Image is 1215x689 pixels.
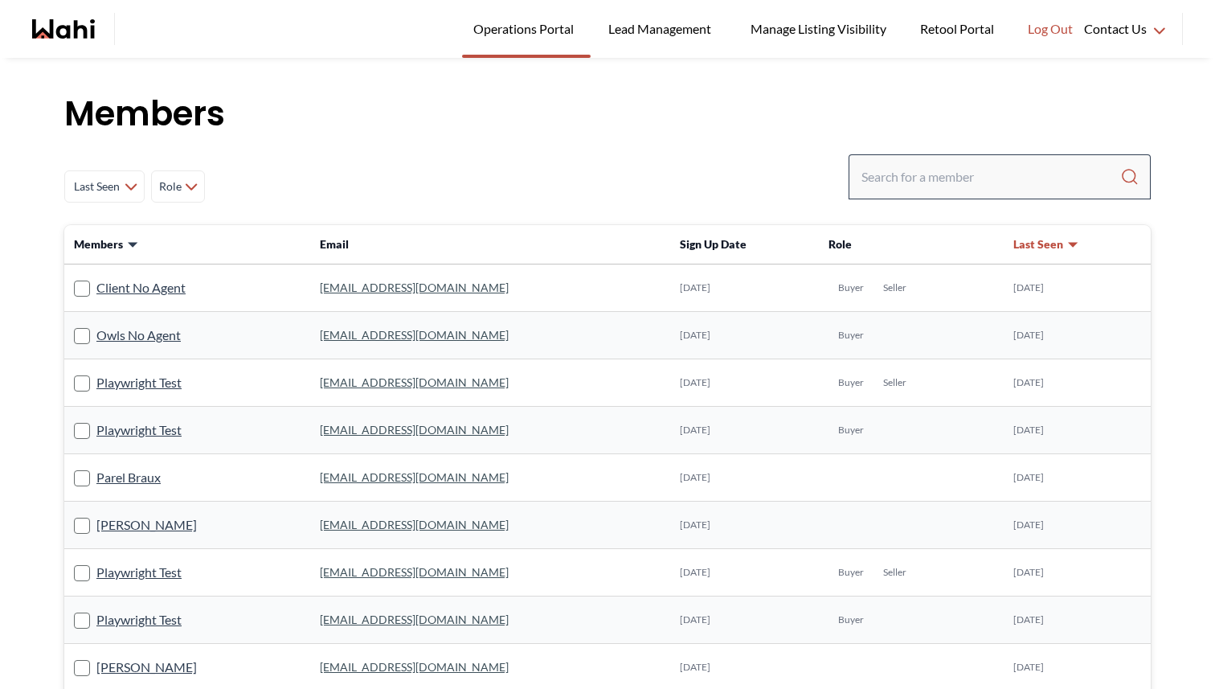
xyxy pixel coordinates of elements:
[670,549,819,597] td: [DATE]
[883,281,906,294] span: Seller
[883,376,906,389] span: Seller
[320,613,509,626] a: [EMAIL_ADDRESS][DOMAIN_NAME]
[74,236,123,252] span: Members
[670,359,819,407] td: [DATE]
[320,281,509,294] a: [EMAIL_ADDRESS][DOMAIN_NAME]
[96,325,181,346] a: Owls No Agent
[1013,236,1063,252] span: Last Seen
[1004,549,1151,597] td: [DATE]
[158,172,182,201] span: Role
[838,424,864,437] span: Buyer
[96,609,182,630] a: Playwright Test
[883,566,906,579] span: Seller
[838,566,864,579] span: Buyer
[838,281,864,294] span: Buyer
[861,162,1120,191] input: Search input
[670,502,819,549] td: [DATE]
[64,90,1151,138] h1: Members
[828,237,852,251] span: Role
[670,597,819,644] td: [DATE]
[320,328,509,342] a: [EMAIL_ADDRESS][DOMAIN_NAME]
[680,237,747,251] span: Sign Up Date
[320,237,349,251] span: Email
[920,18,999,39] span: Retool Portal
[1004,454,1151,502] td: [DATE]
[96,515,197,535] a: [PERSON_NAME]
[838,376,864,389] span: Buyer
[473,18,579,39] span: Operations Portal
[1004,359,1151,407] td: [DATE]
[1004,407,1151,454] td: [DATE]
[96,277,186,298] a: Client No Agent
[1013,236,1079,252] button: Last Seen
[320,423,509,437] a: [EMAIL_ADDRESS][DOMAIN_NAME]
[1004,502,1151,549] td: [DATE]
[670,312,819,359] td: [DATE]
[320,470,509,484] a: [EMAIL_ADDRESS][DOMAIN_NAME]
[746,18,891,39] span: Manage Listing Visibility
[1028,18,1073,39] span: Log Out
[72,172,121,201] span: Last Seen
[838,613,864,626] span: Buyer
[96,657,197,678] a: [PERSON_NAME]
[32,19,95,39] a: Wahi homepage
[670,454,819,502] td: [DATE]
[1004,597,1151,644] td: [DATE]
[96,467,161,488] a: Parel Braux
[670,265,819,312] td: [DATE]
[96,562,182,583] a: Playwright Test
[96,372,182,393] a: Playwright Test
[670,407,819,454] td: [DATE]
[320,660,509,674] a: [EMAIL_ADDRESS][DOMAIN_NAME]
[320,375,509,389] a: [EMAIL_ADDRESS][DOMAIN_NAME]
[320,518,509,531] a: [EMAIL_ADDRESS][DOMAIN_NAME]
[1004,265,1151,312] td: [DATE]
[608,18,717,39] span: Lead Management
[838,329,864,342] span: Buyer
[74,236,139,252] button: Members
[320,565,509,579] a: [EMAIL_ADDRESS][DOMAIN_NAME]
[1004,312,1151,359] td: [DATE]
[96,420,182,441] a: Playwright Test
